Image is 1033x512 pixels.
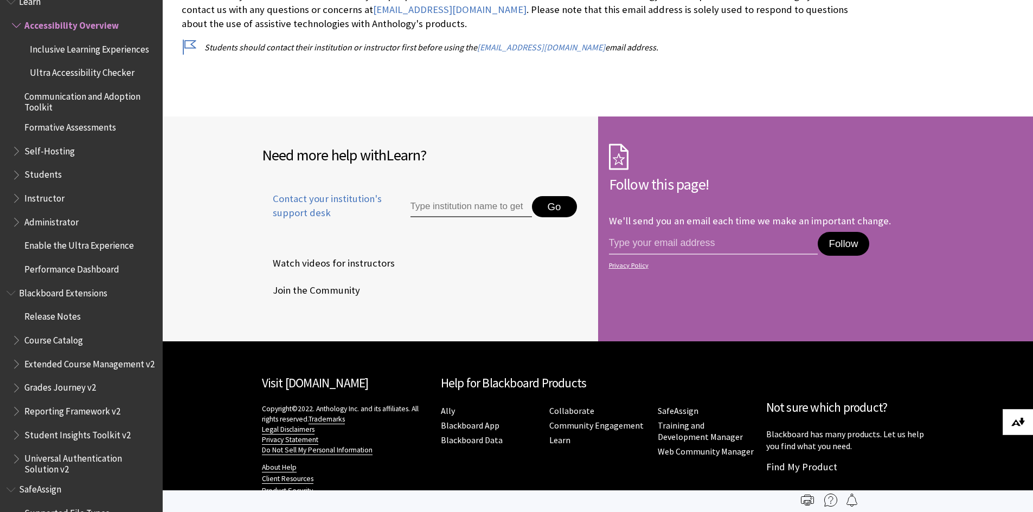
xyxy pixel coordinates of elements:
span: Reporting Framework v2 [24,402,120,417]
a: Training and Development Manager [658,420,743,443]
span: Administrator [24,213,79,228]
h2: Follow this page! [609,173,934,196]
a: Trademarks [309,414,345,424]
img: Print [801,494,814,507]
nav: Book outline for Blackboard Extensions [7,284,156,475]
a: Visit [DOMAIN_NAME] [262,375,369,391]
span: Universal Authentication Solution v2 [24,450,155,475]
span: Instructor [24,189,65,204]
a: Blackboard App [441,420,499,431]
p: We'll send you an email each time we make an important change. [609,215,891,227]
span: Blackboard Extensions [19,284,107,299]
img: More help [824,494,837,507]
span: Contact your institution's support desk [262,192,386,220]
a: Privacy Policy [609,262,931,269]
span: Release Notes [24,308,81,322]
span: Accessibility Overview [24,16,119,31]
a: Product Security [262,486,313,496]
a: Watch videos for instructors [262,255,397,271]
a: Join the Community [262,282,362,299]
input: email address [609,232,818,255]
span: Grades Journey v2 [24,379,96,393]
a: Community Engagement [549,420,644,431]
h2: Need more help with ? [262,144,587,166]
input: Type institution name to get support [410,196,532,218]
span: Learn [386,145,420,165]
p: Copyright©2022. Anthology Inc. and its affiliates. All rights reserved. [262,404,430,455]
span: Watch videos for instructors [262,255,395,271]
span: Self-Hosting [24,142,75,157]
a: Find My Product [766,461,837,473]
span: Formative Assessments [24,118,116,133]
a: Blackboard Data [441,435,503,446]
a: SafeAssign [658,405,698,417]
a: Privacy Statement [262,435,318,445]
span: Performance Dashboard [24,260,119,275]
a: [EMAIL_ADDRESS][DOMAIN_NAME] [373,3,527,16]
a: Legal Disclaimers [262,425,315,435]
a: Client Resources [262,474,313,484]
h2: Not sure which product? [766,398,934,417]
button: Go [532,196,577,218]
a: Learn [549,435,570,446]
button: Follow [818,232,869,256]
span: Students [24,166,62,180]
span: SafeAssign [19,481,61,495]
span: Student Insights Toolkit v2 [24,426,131,440]
span: Course Catalog [24,331,83,346]
a: Do Not Sell My Personal Information [262,445,373,455]
span: Ultra Accessibility Checker [30,64,134,79]
a: Web Community Manager [658,446,754,457]
h2: Help for Blackboard Products [441,374,755,393]
a: [EMAIL_ADDRESS][DOMAIN_NAME] [477,42,605,53]
span: Communication and Adoption Toolkit [24,87,155,113]
p: Blackboard has many products. Let us help you find what you need. [766,428,934,452]
a: Collaborate [549,405,594,417]
span: Join the Community [262,282,360,299]
img: Follow this page [845,494,858,507]
a: About Help [262,463,297,472]
span: Extended Course Management v2 [24,355,155,370]
span: Enable the Ultra Experience [24,237,134,251]
a: Ally [441,405,455,417]
a: Contact your institution's support desk [262,192,386,233]
span: Inclusive Learning Experiences [30,40,149,55]
p: Students should contact their institution or instructor first before using the email address. [182,41,854,53]
img: Subscription Icon [609,144,628,171]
